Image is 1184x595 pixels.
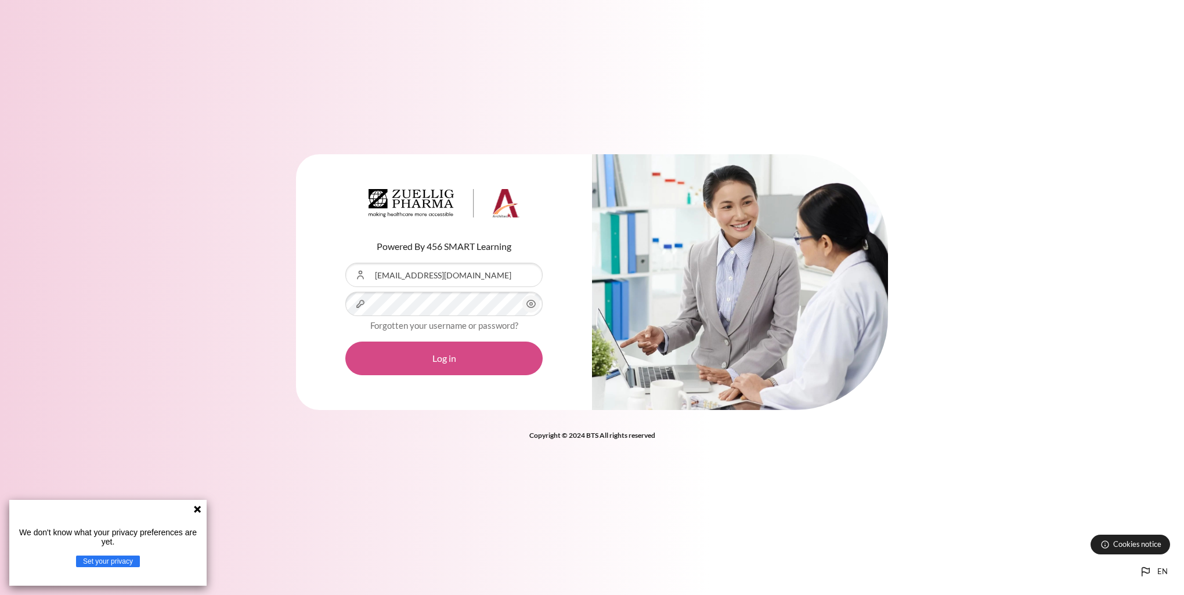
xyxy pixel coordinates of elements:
[14,528,202,546] p: We don't know what your privacy preferences are yet.
[1113,539,1161,550] span: Cookies notice
[369,189,519,223] a: Architeck
[345,342,543,375] button: Log in
[345,263,543,287] input: Username or Email Address
[76,556,140,567] button: Set your privacy
[369,189,519,218] img: Architeck
[370,320,518,331] a: Forgotten your username or password?
[1091,535,1170,554] button: Cookies notice
[529,431,655,440] strong: Copyright © 2024 BTS All rights reserved
[345,240,543,253] p: Powered By 456 SMART Learning
[1157,566,1168,578] span: en
[1134,560,1172,583] button: Languages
